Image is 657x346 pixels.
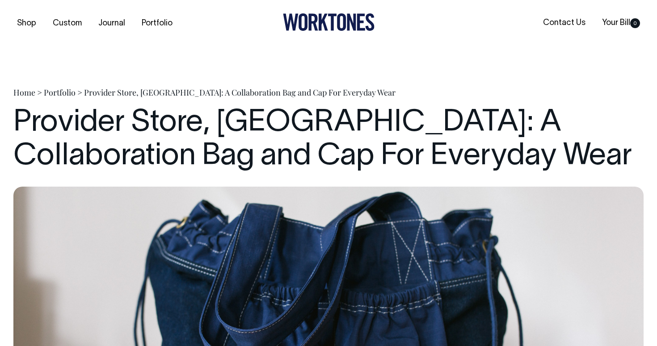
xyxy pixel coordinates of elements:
span: > [77,87,82,98]
span: Provider Store, [GEOGRAPHIC_DATA]: A Collaboration Bag and Cap For Everyday Wear [84,87,396,98]
a: Portfolio [138,16,176,31]
a: Contact Us [539,16,589,30]
span: 0 [630,18,640,28]
a: Portfolio [44,87,76,98]
a: Custom [49,16,85,31]
a: Your Bill0 [598,16,644,30]
a: Shop [13,16,40,31]
a: Home [13,87,35,98]
h1: Provider Store, [GEOGRAPHIC_DATA]: A Collaboration Bag and Cap For Everyday Wear [13,107,644,174]
a: Journal [95,16,129,31]
span: > [37,87,42,98]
